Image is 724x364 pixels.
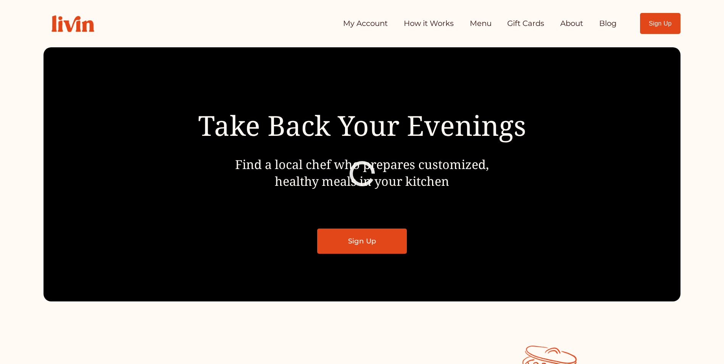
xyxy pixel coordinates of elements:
[470,16,492,31] a: Menu
[317,229,407,254] a: Sign Up
[198,106,526,144] span: Take Back Your Evenings
[235,156,489,189] span: Find a local chef who prepares customized, healthy meals in your kitchen
[44,7,102,40] img: Livin
[560,16,583,31] a: About
[640,13,681,34] a: Sign Up
[507,16,544,31] a: Gift Cards
[343,16,388,31] a: My Account
[599,16,617,31] a: Blog
[404,16,454,31] a: How it Works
